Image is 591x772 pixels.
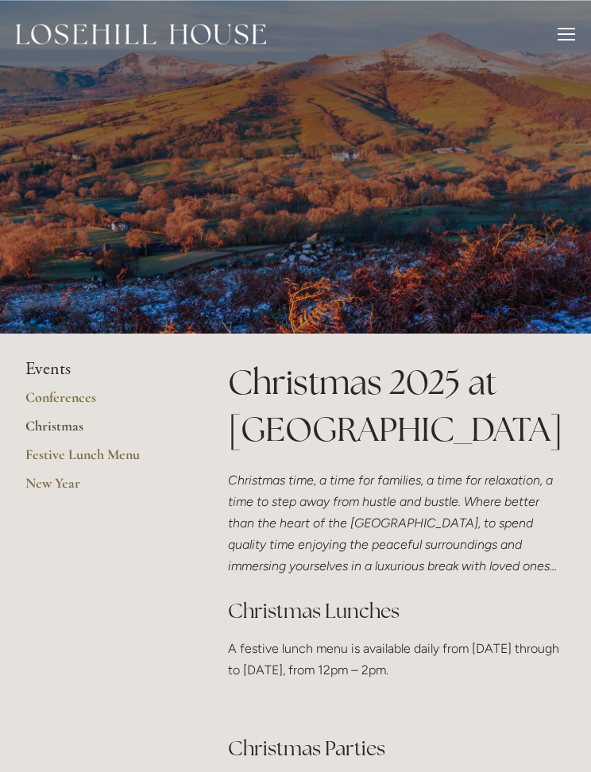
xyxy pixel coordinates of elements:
h1: Christmas 2025 at [GEOGRAPHIC_DATA] [228,359,566,453]
h2: Christmas Parties [228,735,566,762]
em: Christmas time, a time for families, a time for relaxation, a time to step away from hustle and b... [228,473,557,574]
a: Conferences [25,388,177,417]
h2: Christmas Lunches [228,597,566,625]
a: Christmas [25,417,177,446]
a: New Year [25,474,177,503]
li: Events [25,359,177,380]
img: Losehill House [16,24,266,44]
a: Festive Lunch Menu [25,446,177,474]
p: A festive lunch menu is available daily from [DATE] through to [DATE], from 12pm – 2pm. [228,638,566,681]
